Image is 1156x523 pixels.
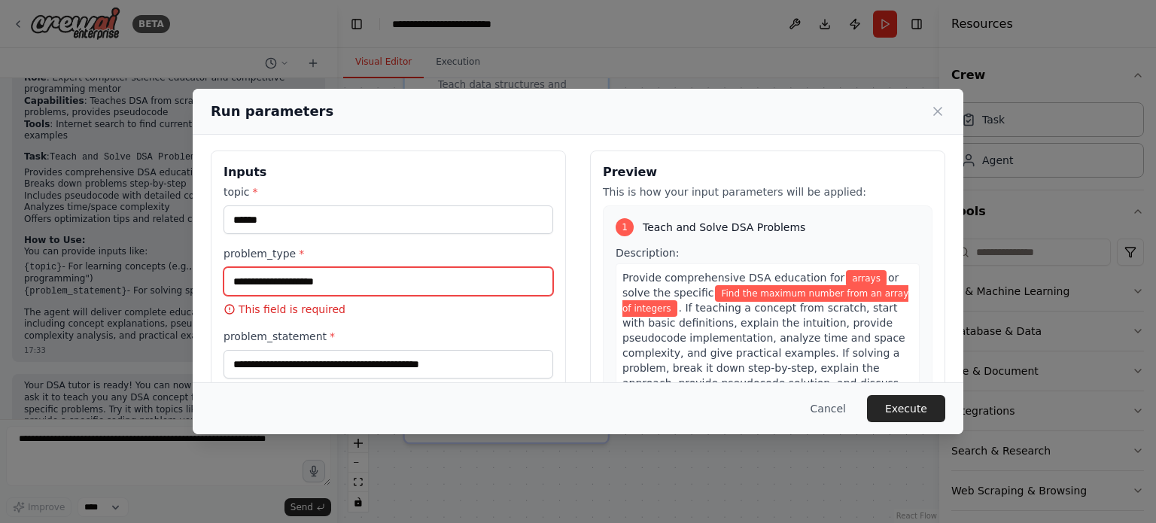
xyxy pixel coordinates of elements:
[622,272,844,284] span: Provide comprehensive DSA education for
[846,270,887,287] span: Variable: topic
[616,247,679,259] span: Description:
[643,220,805,235] span: Teach and Solve DSA Problems
[211,101,333,122] h2: Run parameters
[224,302,553,317] p: This field is required
[224,329,553,344] label: problem_statement
[603,184,932,199] p: This is how your input parameters will be applied:
[603,163,932,181] h3: Preview
[867,395,945,422] button: Execute
[799,395,858,422] button: Cancel
[622,285,908,317] span: Variable: problem_statement
[224,163,553,181] h3: Inputs
[622,302,905,404] span: . If teaching a concept from scratch, start with basic definitions, explain the intuition, provid...
[616,218,634,236] div: 1
[224,184,553,199] label: topic
[224,246,553,261] label: problem_type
